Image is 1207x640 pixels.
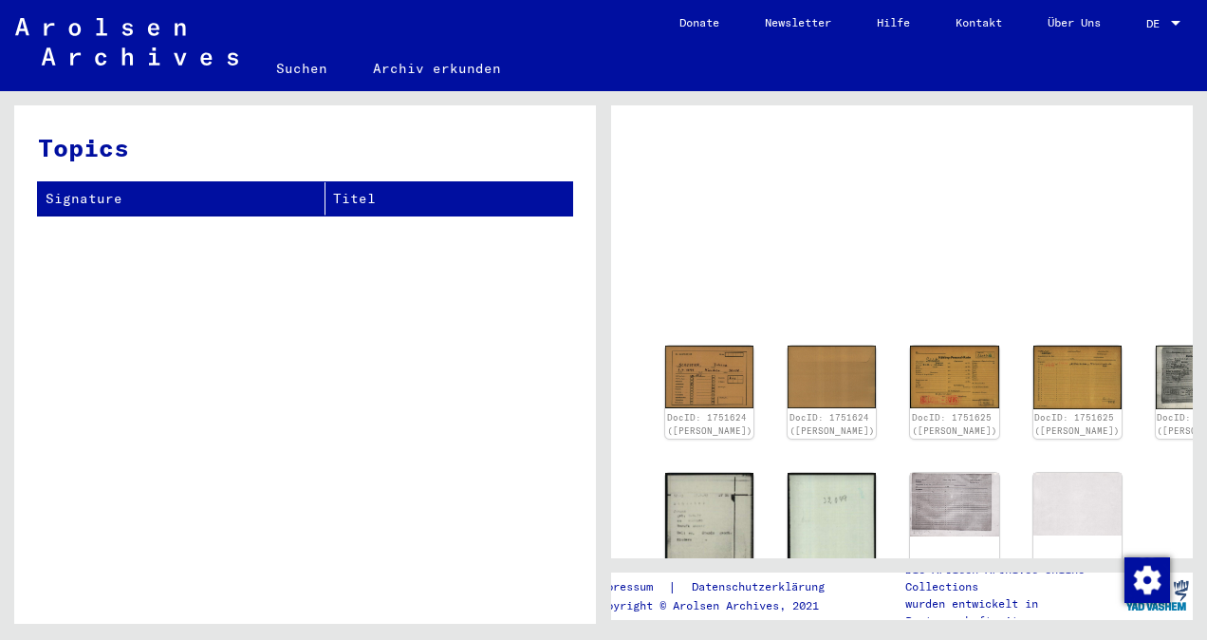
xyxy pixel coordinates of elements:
a: DocID: 1751625 ([PERSON_NAME]) [912,412,997,436]
a: DocID: 1751624 ([PERSON_NAME]) [667,412,752,436]
h3: Topics [38,129,571,166]
span: DE [1146,17,1167,30]
img: 002.jpg [788,346,876,409]
img: Arolsen_neg.svg [15,18,238,66]
th: Signature [38,182,325,216]
a: DocID: 1751624 ([PERSON_NAME]) [789,412,875,436]
img: 002.jpg [788,473,876,592]
img: 002.jpg [1033,346,1122,409]
img: 002.jpg [1033,473,1122,536]
img: 001.jpg [665,473,753,597]
a: DocID: 1751625 ([PERSON_NAME]) [1034,412,1120,436]
p: wurden entwickelt in Partnerschaft mit [905,595,1120,630]
p: Copyright © Arolsen Archives, 2021 [593,597,847,614]
a: Suchen [253,46,350,91]
a: Archiv erkunden [350,46,524,91]
th: Titel [325,182,572,216]
img: 001.jpg [665,346,753,409]
div: | [593,577,847,597]
img: 001.jpg [910,473,998,536]
a: Impressum [593,577,668,597]
p: Die Arolsen Archives Online-Collections [905,561,1120,595]
img: Zustimmung ändern [1124,557,1170,603]
div: Zustimmung ändern [1123,556,1169,602]
img: 001.jpg [910,346,998,409]
a: Datenschutzerklärung [677,577,847,597]
img: yv_logo.png [1122,572,1193,619]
